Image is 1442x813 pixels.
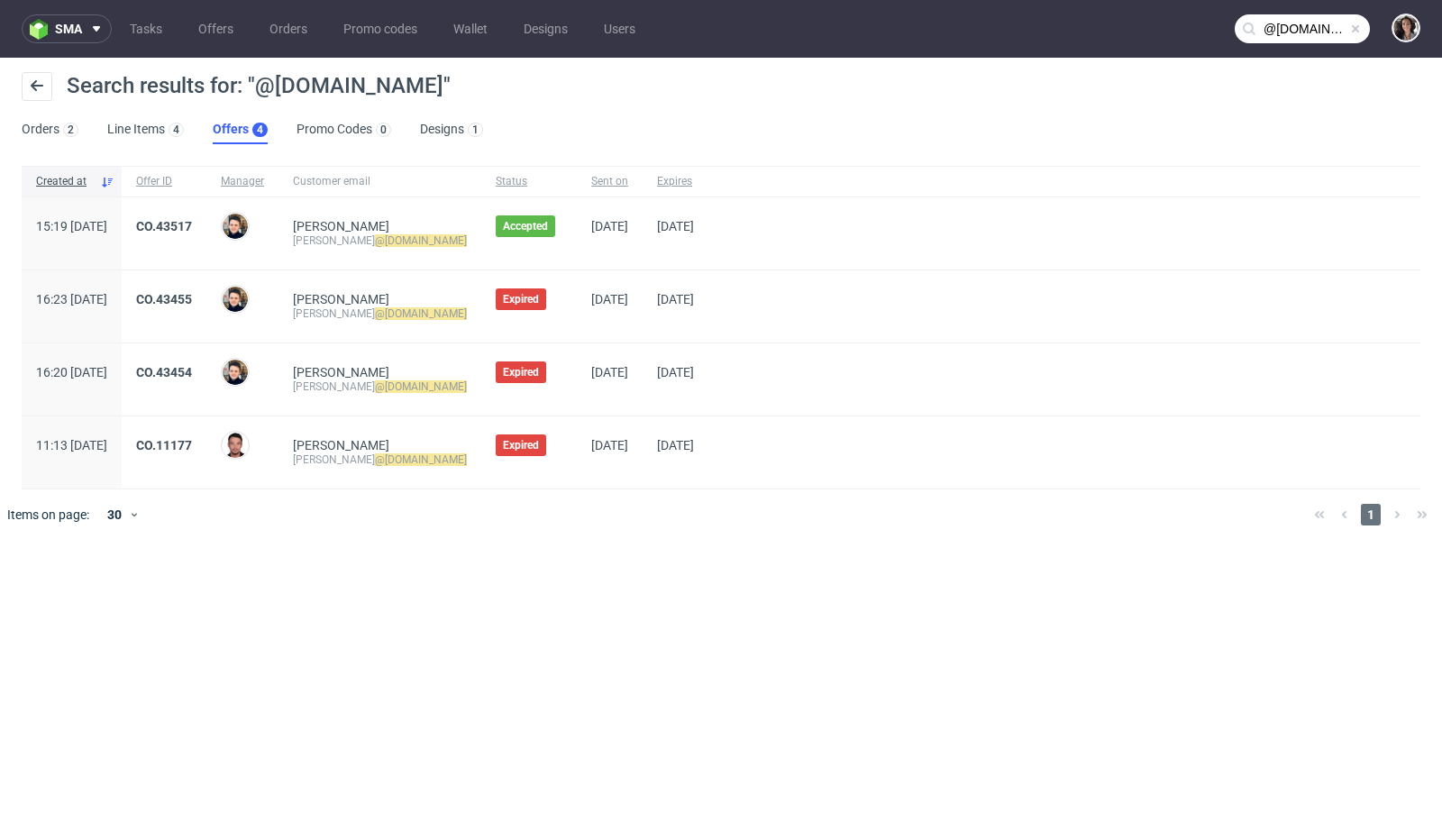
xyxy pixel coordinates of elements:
[68,123,74,136] div: 2
[7,506,89,524] span: Items on page:
[1393,15,1419,41] img: Moreno Martinez Cristina
[22,14,112,43] button: sma
[213,115,268,144] a: Offers4
[657,174,694,189] span: Expires
[591,292,628,306] span: [DATE]
[173,123,179,136] div: 4
[55,23,82,35] span: sma
[657,365,694,379] span: [DATE]
[657,438,694,452] span: [DATE]
[136,219,192,233] a: CO.43517
[472,123,479,136] div: 1
[503,219,548,233] span: Accepted
[293,219,389,233] a: [PERSON_NAME]
[223,360,248,385] img: Wojciech Cyniak
[591,438,628,452] span: [DATE]
[30,19,55,40] img: logo
[36,292,107,306] span: 16:23 [DATE]
[136,365,192,379] a: CO.43454
[67,73,451,98] span: Search results for: "@[DOMAIN_NAME]"
[591,365,628,379] span: [DATE]
[333,14,428,43] a: Promo codes
[503,438,539,452] span: Expired
[257,123,263,136] div: 4
[221,174,264,189] span: Manager
[36,365,107,379] span: 16:20 [DATE]
[22,115,78,144] a: Orders2
[223,287,248,312] img: Wojciech Cyniak
[443,14,498,43] a: Wallet
[375,234,467,247] mark: @[DOMAIN_NAME]
[593,14,646,43] a: Users
[591,219,628,233] span: [DATE]
[293,174,467,189] span: Customer email
[119,14,173,43] a: Tasks
[136,174,192,189] span: Offer ID
[503,365,539,379] span: Expired
[293,438,389,452] a: [PERSON_NAME]
[513,14,579,43] a: Designs
[293,452,467,467] div: [PERSON_NAME]
[259,14,318,43] a: Orders
[36,174,93,189] span: Created at
[375,453,467,466] mark: @[DOMAIN_NAME]
[375,380,467,393] mark: @[DOMAIN_NAME]
[591,174,628,189] span: Sent on
[187,14,244,43] a: Offers
[223,214,248,239] img: Wojciech Cyniak
[293,306,467,321] div: [PERSON_NAME]
[136,438,192,452] a: CO.11177
[657,292,694,306] span: [DATE]
[420,115,483,144] a: Designs1
[380,123,387,136] div: 0
[375,307,467,320] mark: @[DOMAIN_NAME]
[36,219,107,233] span: 15:19 [DATE]
[107,115,184,144] a: Line Items4
[293,292,389,306] a: [PERSON_NAME]
[136,292,192,306] a: CO.43455
[293,233,467,248] div: [PERSON_NAME]
[223,433,248,458] img: Richard Jankiewicz
[503,292,539,306] span: Expired
[36,438,107,452] span: 11:13 [DATE]
[297,115,391,144] a: Promo Codes0
[657,219,694,233] span: [DATE]
[496,174,562,189] span: Status
[293,379,467,394] div: [PERSON_NAME]
[96,502,129,527] div: 30
[293,365,389,379] a: [PERSON_NAME]
[1361,504,1381,525] span: 1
